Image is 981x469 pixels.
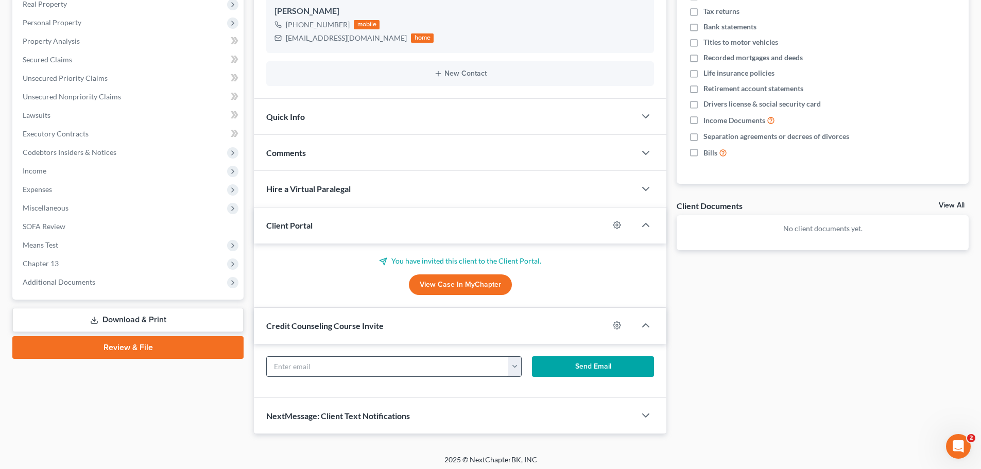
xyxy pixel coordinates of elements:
a: Property Analysis [14,32,244,50]
span: Client Portal [266,220,313,230]
a: SOFA Review [14,217,244,236]
span: Personal Property [23,18,81,27]
a: Executory Contracts [14,125,244,143]
div: mobile [354,20,380,29]
span: Means Test [23,240,58,249]
span: Hire a Virtual Paralegal [266,184,351,194]
span: Lawsuits [23,111,50,119]
span: Titles to motor vehicles [703,37,778,47]
span: Unsecured Nonpriority Claims [23,92,121,101]
button: Send Email [532,356,655,377]
span: Retirement account statements [703,83,803,94]
a: View Case in MyChapter [409,274,512,295]
span: Secured Claims [23,55,72,64]
button: New Contact [274,70,646,78]
a: Lawsuits [14,106,244,125]
span: Bank statements [703,22,756,32]
div: [EMAIL_ADDRESS][DOMAIN_NAME] [286,33,407,43]
span: 2 [967,434,975,442]
span: SOFA Review [23,222,65,231]
a: Unsecured Nonpriority Claims [14,88,244,106]
span: Expenses [23,185,52,194]
span: Chapter 13 [23,259,59,268]
div: home [411,33,434,43]
span: Quick Info [266,112,305,121]
span: Recorded mortgages and deeds [703,53,803,63]
input: Enter email [267,357,509,376]
a: Review & File [12,336,244,359]
p: No client documents yet. [685,223,960,234]
span: NextMessage: Client Text Notifications [266,411,410,421]
div: [PHONE_NUMBER] [286,20,350,30]
span: Additional Documents [23,277,95,286]
p: You have invited this client to the Client Portal. [266,256,654,266]
a: Unsecured Priority Claims [14,69,244,88]
a: Download & Print [12,308,244,332]
span: Drivers license & social security card [703,99,821,109]
span: Codebtors Insiders & Notices [23,148,116,157]
span: Unsecured Priority Claims [23,74,108,82]
span: Credit Counseling Course Invite [266,321,384,331]
span: Income Documents [703,115,765,126]
span: Tax returns [703,6,739,16]
div: [PERSON_NAME] [274,5,646,18]
span: Comments [266,148,306,158]
a: View All [939,202,965,209]
iframe: Intercom live chat [946,434,971,459]
span: Miscellaneous [23,203,68,212]
a: Secured Claims [14,50,244,69]
span: Life insurance policies [703,68,775,78]
div: Client Documents [677,200,743,211]
span: Property Analysis [23,37,80,45]
span: Executory Contracts [23,129,89,138]
span: Bills [703,148,717,158]
span: Separation agreements or decrees of divorces [703,131,849,142]
span: Income [23,166,46,175]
